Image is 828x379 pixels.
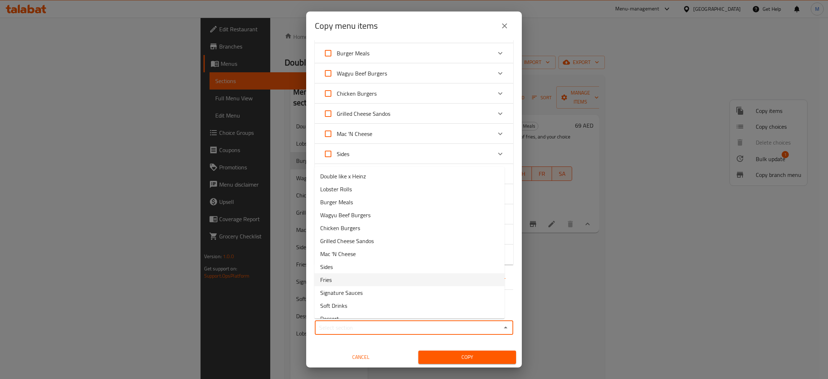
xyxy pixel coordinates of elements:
span: Mac 'N Cheese [337,128,372,139]
span: Chicken Burgers [337,88,377,99]
label: Acknowledge [319,65,387,82]
span: Copy [424,353,510,362]
button: Close [501,323,511,333]
button: close [496,17,513,35]
span: Burger Meals [337,48,369,59]
label: Acknowledge [319,145,349,163]
div: Expand [315,83,513,104]
div: Expand [315,63,513,83]
h2: Copy menu items [315,20,378,32]
span: Double like x Heinz [320,172,366,181]
span: Lobster Rolls [320,185,352,193]
span: Signature Sauces [320,288,363,297]
span: Soft Drinks [320,301,347,310]
span: Sides [337,149,349,159]
label: Acknowledge [319,125,372,142]
div: Expand [315,43,513,63]
button: Copy [418,351,516,364]
span: Mac 'N Cheese [320,250,356,258]
span: Cancel [315,353,407,362]
label: Acknowledge [319,105,390,122]
span: Grilled Cheese Sandos [320,237,374,245]
span: Chicken Burgers [320,224,360,232]
span: Grilled Cheese Sandos [337,108,390,119]
span: Fries [320,275,332,284]
div: Expand [315,144,513,164]
input: Select section [317,323,499,333]
span: Burger Meals [320,198,353,206]
span: Wagyu Beef Burgers [337,68,387,79]
button: Cancel [312,351,410,364]
div: Expand [315,164,513,184]
span: Sides [320,262,333,271]
span: Dessert [320,314,339,323]
div: Expand [315,124,513,144]
label: Acknowledge [319,45,369,62]
label: Acknowledge [319,85,377,102]
span: Wagyu Beef Burgers [320,211,371,219]
div: Expand [315,104,513,124]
